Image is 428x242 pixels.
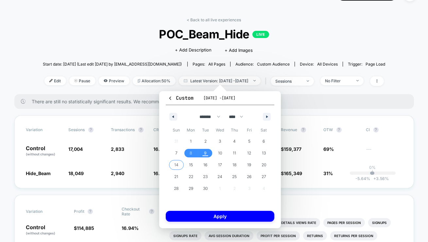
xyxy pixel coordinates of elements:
[247,171,251,183] span: 26
[49,79,53,82] img: edit
[227,147,242,159] button: 11
[213,147,228,159] button: 10
[317,62,338,67] span: all devices
[169,147,184,159] button: 7
[138,79,140,83] img: rebalance
[174,159,179,171] span: 14
[213,125,228,135] span: Wed
[323,218,365,227] li: Pages Per Session
[242,159,257,171] button: 19
[233,159,237,171] span: 18
[257,231,300,240] li: Profit Per Session
[219,135,221,147] span: 3
[227,171,242,183] button: 25
[169,159,184,171] button: 14
[26,152,56,156] span: (without changes)
[213,159,228,171] button: 17
[203,171,208,183] span: 23
[284,146,302,152] span: 159,377
[184,125,198,135] span: Mon
[32,99,401,104] span: There are still no statistically significant results. We recommend waiting a few more days
[88,127,94,132] button: ?
[336,127,342,132] button: ?
[44,76,66,85] span: Edit
[138,127,144,132] button: ?
[284,171,302,176] span: 165,349
[242,135,257,147] button: 5
[69,76,95,85] span: Pause
[26,207,62,216] span: Variation
[264,76,271,86] span: |
[26,231,56,235] span: (without changes)
[26,171,51,176] span: Hide_Beam
[203,95,235,101] span: [DATE] - [DATE]
[169,125,184,135] span: Sun
[133,76,176,85] span: Allocation: 50%
[69,171,84,176] span: 18,049
[348,62,385,67] div: Trigger:
[247,159,251,171] span: 19
[262,171,266,183] span: 27
[169,183,184,194] button: 28
[369,165,376,170] p: 0%
[281,146,302,152] span: $
[169,171,184,183] button: 21
[166,94,274,105] button: Custom[DATE] -[DATE]
[122,207,146,216] span: Checkout Rate
[242,171,257,183] button: 26
[256,125,271,135] span: Sat
[295,62,343,67] span: Device:
[303,231,327,240] li: Returns
[373,127,379,132] button: ?
[111,146,125,152] span: 2,833
[189,171,193,183] span: 22
[252,31,269,38] p: LIVE
[26,146,62,157] p: Control
[217,171,222,183] span: 24
[257,62,290,67] span: Custom Audience
[43,62,182,67] span: Start date: [DATE] (Last edit [DATE] by [EMAIL_ADDRESS][DOMAIN_NAME])
[248,135,250,147] span: 5
[60,27,368,41] span: POC_Beam_Hide
[281,171,302,176] span: $
[247,147,251,159] span: 12
[169,231,201,240] li: Signups Rate
[149,209,154,214] button: ?
[175,147,178,159] span: 7
[166,211,274,222] button: Apply
[227,159,242,171] button: 18
[168,95,194,101] span: Custom
[74,225,94,231] span: $
[324,171,333,176] span: 31%
[198,183,213,194] button: 30
[77,225,94,231] span: 114,885
[262,147,266,159] span: 13
[205,231,253,240] li: Avg Session Duration
[122,225,139,231] span: 16.94 %
[198,147,213,159] button: 9
[69,127,85,132] span: Sessions
[366,62,385,67] span: Page Load
[184,147,198,159] button: 8
[233,147,236,159] span: 11
[198,135,213,147] button: 2
[203,159,207,171] span: 16
[356,80,359,81] img: end
[232,171,237,183] span: 25
[366,147,402,157] span: ---
[235,62,290,67] div: Audience:
[276,79,302,84] div: sessions
[227,125,242,135] span: Thu
[74,79,77,82] img: end
[242,147,257,159] button: 12
[366,127,402,132] span: CI
[324,146,334,152] span: 69%
[208,62,225,67] span: all pages
[198,125,213,135] span: Tue
[256,135,271,147] button: 6
[213,135,228,147] button: 3
[198,159,213,171] button: 16
[74,209,84,214] span: Profit
[111,171,125,176] span: 2,940
[204,135,207,147] span: 2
